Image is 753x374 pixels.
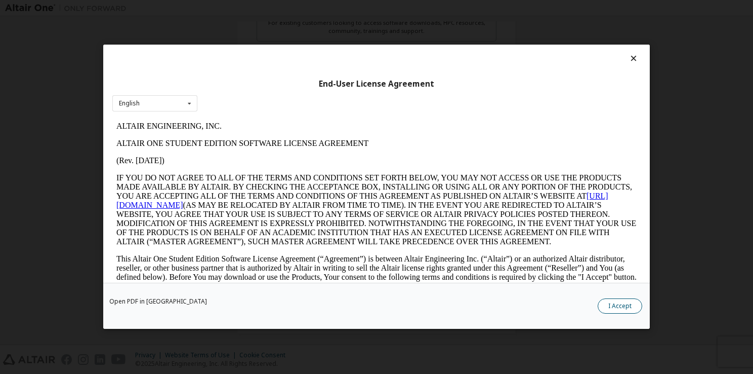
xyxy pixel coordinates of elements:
[4,74,496,92] a: [URL][DOMAIN_NAME]
[4,4,524,13] p: ALTAIR ENGINEERING, INC.
[119,100,140,106] div: English
[112,79,641,89] div: End-User License Agreement
[4,56,524,129] p: IF YOU DO NOT AGREE TO ALL OF THE TERMS AND CONDITIONS SET FORTH BELOW, YOU MAY NOT ACCESS OR USE...
[598,299,642,314] button: I Accept
[109,299,207,305] a: Open PDF in [GEOGRAPHIC_DATA]
[4,137,524,173] p: This Altair One Student Edition Software License Agreement (“Agreement”) is between Altair Engine...
[4,21,524,30] p: ALTAIR ONE STUDENT EDITION SOFTWARE LICENSE AGREEMENT
[4,39,524,48] p: (Rev. [DATE])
